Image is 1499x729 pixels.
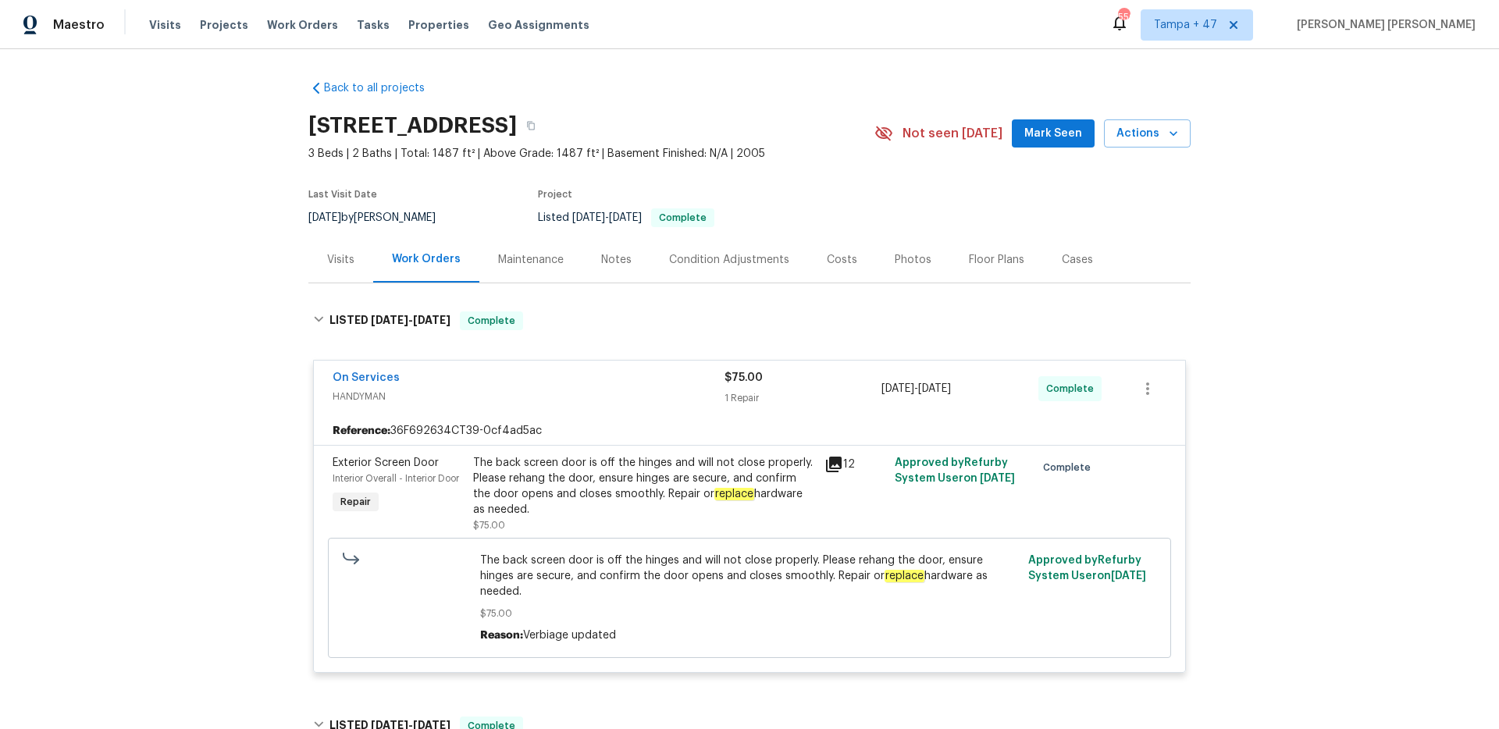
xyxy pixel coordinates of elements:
span: Project [538,190,572,199]
span: [DATE] [308,212,341,223]
span: Tasks [357,20,390,30]
div: Visits [327,252,354,268]
span: Complete [1046,381,1100,397]
span: $75.00 [725,372,763,383]
div: Maintenance [498,252,564,268]
div: 12 [824,455,885,474]
span: Repair [334,494,377,510]
span: Complete [461,313,522,329]
span: Reason: [480,630,523,641]
span: Properties [408,17,469,33]
span: Not seen [DATE] [903,126,1002,141]
b: Reference: [333,423,390,439]
span: [DATE] [881,383,914,394]
div: 36F692634CT39-0cf4ad5ac [314,417,1185,445]
span: [DATE] [572,212,605,223]
div: 550 [1118,9,1129,25]
span: $75.00 [480,606,1020,621]
span: Mark Seen [1024,124,1082,144]
span: 3 Beds | 2 Baths | Total: 1487 ft² | Above Grade: 1487 ft² | Basement Finished: N/A | 2005 [308,146,874,162]
span: Listed [538,212,714,223]
span: - [572,212,642,223]
span: $75.00 [473,521,505,530]
em: replace [885,570,924,582]
h2: [STREET_ADDRESS] [308,118,517,133]
h6: LISTED [329,311,450,330]
span: Approved by Refurby System User on [1028,555,1146,581]
div: Costs [827,252,857,268]
a: On Services [333,372,400,383]
div: The back screen door is off the hinges and will not close properly. Please rehang the door, ensur... [473,455,815,517]
div: 1 Repair [725,390,881,406]
span: Tampa + 47 [1154,17,1217,33]
span: [DATE] [918,383,951,394]
div: Photos [895,252,931,268]
span: Last Visit Date [308,190,377,199]
span: Actions [1116,124,1178,144]
em: replace [714,488,754,500]
span: Approved by Refurby System User on [895,457,1015,484]
div: Cases [1062,252,1093,268]
a: Back to all projects [308,80,458,96]
span: Verbiage updated [523,630,616,641]
span: Visits [149,17,181,33]
span: [DATE] [609,212,642,223]
button: Actions [1104,119,1191,148]
span: [DATE] [413,315,450,325]
span: [DATE] [1111,571,1146,581]
span: The back screen door is off the hinges and will not close properly. Please rehang the door, ensur... [480,553,1020,599]
div: LISTED [DATE]-[DATE]Complete [308,296,1191,346]
button: Mark Seen [1012,119,1095,148]
span: Exterior Screen Door [333,457,439,468]
div: Work Orders [392,251,461,267]
span: HANDYMAN [333,389,725,404]
span: Geo Assignments [488,17,589,33]
span: - [371,315,450,325]
button: Copy Address [517,112,545,140]
span: Projects [200,17,248,33]
span: Interior Overall - Interior Door [333,474,459,483]
span: Complete [1043,460,1097,475]
div: Condition Adjustments [669,252,789,268]
div: by [PERSON_NAME] [308,208,454,227]
div: Floor Plans [969,252,1024,268]
span: - [881,381,951,397]
span: Complete [653,213,713,222]
div: Notes [601,252,632,268]
span: [PERSON_NAME] [PERSON_NAME] [1291,17,1476,33]
span: Work Orders [267,17,338,33]
span: [DATE] [980,473,1015,484]
span: Maestro [53,17,105,33]
span: [DATE] [371,315,408,325]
